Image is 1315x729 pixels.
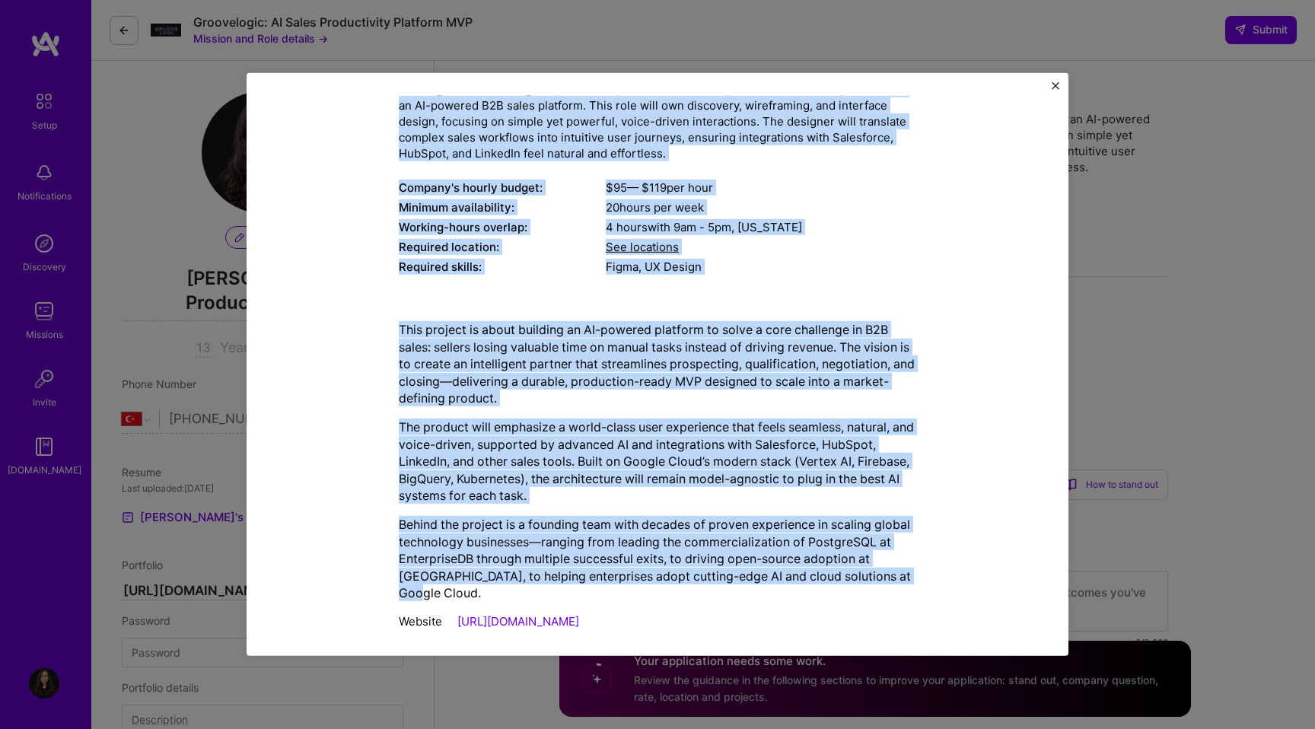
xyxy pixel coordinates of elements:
[399,81,916,161] div: Seeking a Product Designer (UX/Product) to craft a seamless, world-class user experience for an A...
[399,321,916,406] p: This project is about building an AI-powered platform to solve a core challenge in B2B sales: sel...
[606,240,679,254] span: See locations
[606,259,916,275] div: Figma, UX Design
[399,419,916,504] p: The product will emphasize a world-class user experience that feels seamless, natural, and voice-...
[399,516,916,601] p: Behind the project is a founding team with decades of proven experience in scaling global technol...
[606,180,916,196] div: $ 95 — $ 119 per hour
[399,614,442,629] span: Website
[670,220,737,234] span: 9am - 5pm ,
[399,219,606,235] div: Working-hours overlap:
[399,180,606,196] div: Company's hourly budget:
[606,199,916,215] div: 20 hours per week
[1052,82,1059,98] button: Close
[606,219,916,235] div: 4 hours with [US_STATE]
[399,199,606,215] div: Minimum availability:
[399,259,606,275] div: Required skills:
[457,614,579,629] a: [URL][DOMAIN_NAME]
[399,239,606,255] div: Required location:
